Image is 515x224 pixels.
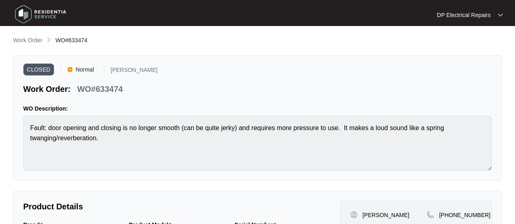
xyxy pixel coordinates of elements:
span: Normal [72,63,97,76]
p: DP Electrical Repairs [437,11,491,19]
p: WO Description: [23,104,492,113]
p: WO#633474 [77,83,123,95]
textarea: Fault: door opening and closing is no longer smooth (can be quite jerky) and requires more pressu... [23,116,492,171]
p: [PERSON_NAME] [362,211,409,219]
img: chevron-right [46,37,52,43]
p: [PHONE_NUMBER] [439,211,490,219]
img: residentia service logo [12,2,69,26]
span: WO#633474 [55,37,88,43]
img: map-pin [427,211,434,218]
p: Work Order [13,36,42,44]
img: dropdown arrow [498,13,503,17]
p: Work Order: [23,83,70,95]
a: Work Order [11,36,44,45]
img: Vercel Logo [68,67,72,72]
span: CLOSED [23,63,54,76]
img: user-pin [350,211,357,218]
p: Product Details [23,201,333,212]
p: [PERSON_NAME] [111,67,158,76]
